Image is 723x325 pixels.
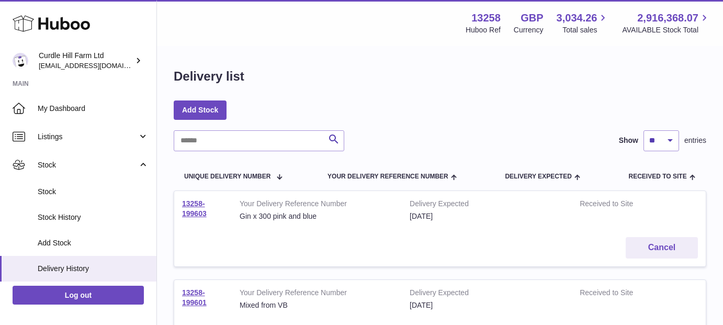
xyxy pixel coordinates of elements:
[38,104,149,114] span: My Dashboard
[38,238,149,248] span: Add Stock
[626,237,698,259] button: Cancel
[629,173,687,180] span: Received to Site
[240,288,394,300] strong: Your Delivery Reference Number
[557,11,609,35] a: 3,034.26 Total sales
[622,25,710,35] span: AVAILABLE Stock Total
[521,11,543,25] strong: GBP
[580,288,660,300] strong: Received to Site
[471,11,501,25] strong: 13258
[184,173,270,180] span: Unique Delivery Number
[557,11,597,25] span: 3,034.26
[13,286,144,305] a: Log out
[514,25,544,35] div: Currency
[562,25,609,35] span: Total sales
[410,300,564,310] div: [DATE]
[182,199,207,218] a: 13258-199603
[327,173,448,180] span: Your Delivery Reference Number
[240,211,394,221] div: Gin x 300 pink and blue
[38,212,149,222] span: Stock History
[38,187,149,197] span: Stock
[505,173,571,180] span: Delivery Expected
[39,51,133,71] div: Curdle Hill Farm Ltd
[240,199,394,211] strong: Your Delivery Reference Number
[622,11,710,35] a: 2,916,368.07 AVAILABLE Stock Total
[13,53,28,69] img: internalAdmin-13258@internal.huboo.com
[619,136,638,145] label: Show
[637,11,698,25] span: 2,916,368.07
[240,300,394,310] div: Mixed from VB
[410,199,564,211] strong: Delivery Expected
[182,288,207,307] a: 13258-199601
[38,132,138,142] span: Listings
[580,199,660,211] strong: Received to Site
[38,264,149,274] span: Delivery History
[39,61,154,70] span: [EMAIL_ADDRESS][DOMAIN_NAME]
[174,100,227,119] a: Add Stock
[410,288,564,300] strong: Delivery Expected
[684,136,706,145] span: entries
[410,211,564,221] div: [DATE]
[174,68,244,85] h1: Delivery list
[38,160,138,170] span: Stock
[466,25,501,35] div: Huboo Ref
